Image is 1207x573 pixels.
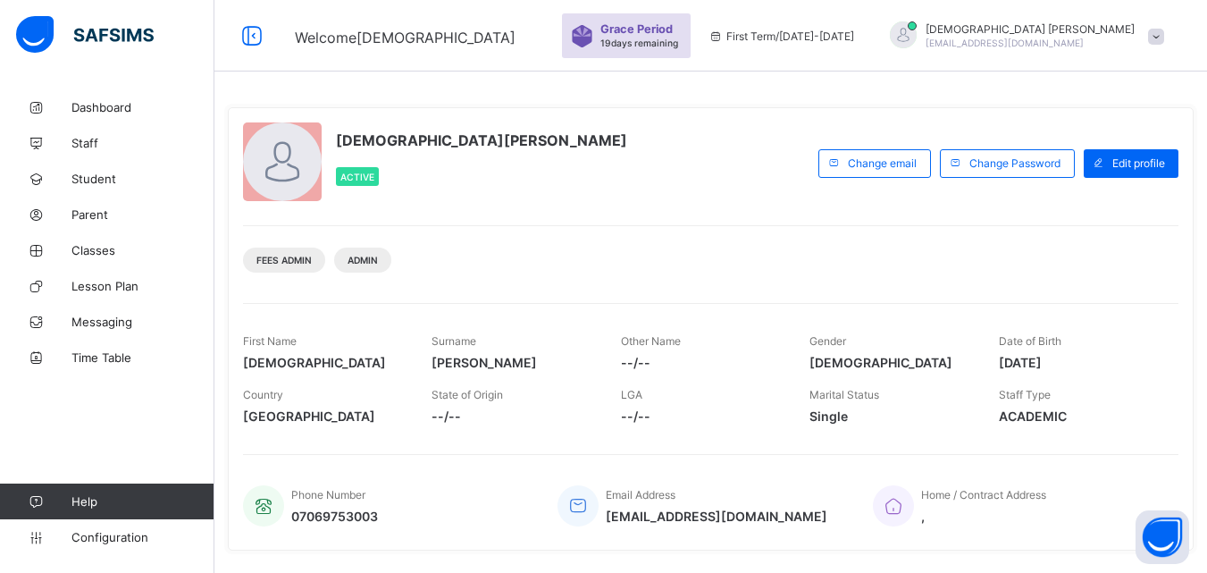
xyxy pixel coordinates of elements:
[921,509,1046,524] span: ,
[999,334,1061,348] span: Date of Birth
[621,355,783,370] span: --/--
[606,509,827,524] span: [EMAIL_ADDRESS][DOMAIN_NAME]
[71,207,214,222] span: Parent
[432,388,503,401] span: State of Origin
[295,29,515,46] span: Welcome [DEMOGRAPHIC_DATA]
[708,29,854,43] span: session/term information
[71,172,214,186] span: Student
[600,22,673,36] span: Grace Period
[243,334,297,348] span: First Name
[621,388,642,401] span: LGA
[432,409,593,424] span: --/--
[291,488,365,501] span: Phone Number
[999,388,1051,401] span: Staff Type
[256,255,312,265] span: Fees Admin
[809,334,846,348] span: Gender
[71,279,214,293] span: Lesson Plan
[926,22,1135,36] span: [DEMOGRAPHIC_DATA] [PERSON_NAME]
[848,156,917,170] span: Change email
[243,409,405,424] span: [GEOGRAPHIC_DATA]
[921,488,1046,501] span: Home / Contract Address
[809,355,971,370] span: [DEMOGRAPHIC_DATA]
[432,355,593,370] span: [PERSON_NAME]
[71,100,214,114] span: Dashboard
[999,409,1161,424] span: ACADEMIC
[999,355,1161,370] span: [DATE]
[243,355,405,370] span: [DEMOGRAPHIC_DATA]
[71,243,214,257] span: Classes
[336,131,627,149] span: [DEMOGRAPHIC_DATA][PERSON_NAME]
[600,38,678,48] span: 19 days remaining
[621,409,783,424] span: --/--
[606,488,675,501] span: Email Address
[71,350,214,365] span: Time Table
[348,255,378,265] span: Admin
[926,38,1084,48] span: [EMAIL_ADDRESS][DOMAIN_NAME]
[1112,156,1165,170] span: Edit profile
[809,388,879,401] span: Marital Status
[969,156,1060,170] span: Change Password
[291,509,378,524] span: 07069753003
[571,25,593,47] img: sticker-purple.71386a28dfed39d6af7621340158ba97.svg
[71,136,214,150] span: Staff
[340,172,374,182] span: Active
[872,21,1173,51] div: ChristianaMomoh
[1136,510,1189,564] button: Open asap
[243,388,283,401] span: Country
[432,334,476,348] span: Surname
[621,334,681,348] span: Other Name
[71,315,214,329] span: Messaging
[71,530,214,544] span: Configuration
[71,494,214,509] span: Help
[16,16,154,54] img: safsims
[809,409,971,424] span: Single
